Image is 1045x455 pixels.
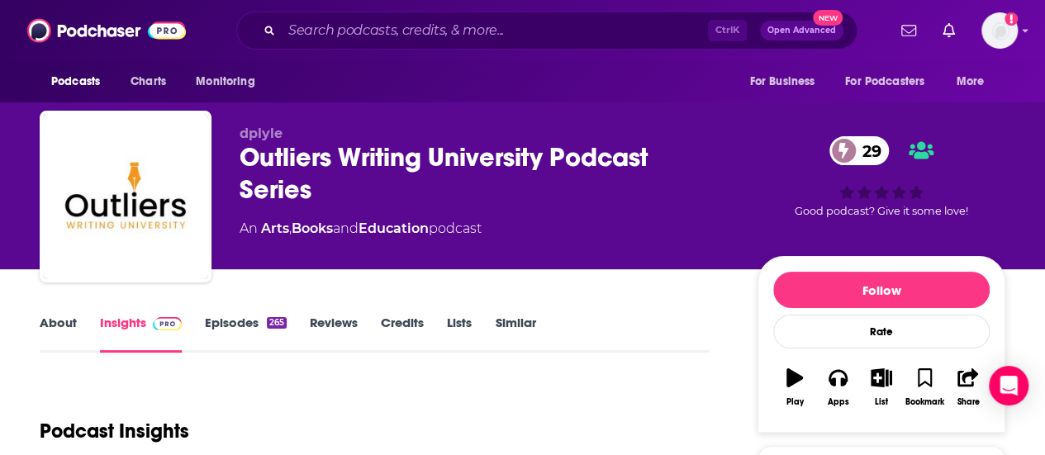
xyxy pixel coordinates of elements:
a: Episodes265 [205,315,287,353]
a: Reviews [310,315,358,353]
div: List [875,397,888,407]
a: Similar [495,315,535,353]
img: Outliers Writing University Podcast Series [43,114,208,279]
a: Charts [120,66,176,97]
button: open menu [834,66,948,97]
a: InsightsPodchaser Pro [100,315,182,353]
input: Search podcasts, credits, & more... [282,17,708,44]
button: open menu [738,66,835,97]
span: Logged in as sierra.swanson [981,12,1018,49]
button: open menu [184,66,276,97]
button: open menu [40,66,121,97]
a: Arts [261,220,289,236]
a: Lists [447,315,472,353]
span: Charts [131,70,166,93]
img: User Profile [981,12,1018,49]
div: Share [957,397,979,407]
img: Podchaser - Follow, Share and Rate Podcasts [27,15,186,46]
svg: Add a profile image [1005,12,1018,26]
span: Good podcast? Give it some love! [795,205,968,217]
span: 29 [846,136,890,165]
div: Search podcasts, credits, & more... [236,12,857,50]
a: 29 [829,136,890,165]
button: open menu [945,66,1005,97]
a: Show notifications dropdown [895,17,923,45]
div: 265 [267,317,287,329]
button: Play [773,358,816,417]
span: Monitoring [196,70,254,93]
button: Apps [816,358,859,417]
div: An podcast [240,219,482,239]
span: For Podcasters [845,70,924,93]
div: 29Good podcast? Give it some love! [758,126,1005,228]
button: Show profile menu [981,12,1018,49]
span: For Business [749,70,815,93]
a: Education [359,220,429,236]
button: Follow [773,272,990,308]
a: Books [292,220,333,236]
button: List [860,358,903,417]
span: dplyle [240,126,283,141]
span: Podcasts [51,70,100,93]
span: More [957,70,985,93]
button: Bookmark [903,358,946,417]
h1: Podcast Insights [40,419,189,443]
a: About [40,315,77,353]
span: New [813,10,843,26]
div: Apps [828,397,849,407]
span: Ctrl K [708,20,747,41]
img: Podchaser Pro [153,317,182,330]
div: Bookmark [905,397,944,407]
a: Credits [381,315,424,353]
button: Share [947,358,990,417]
div: Open Intercom Messenger [989,366,1028,405]
span: Open Advanced [767,26,836,35]
span: , [289,220,292,236]
div: Rate [773,315,990,348]
div: Play [786,397,804,407]
span: and [333,220,359,236]
a: Show notifications dropdown [936,17,962,45]
button: Open AdvancedNew [760,21,843,40]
